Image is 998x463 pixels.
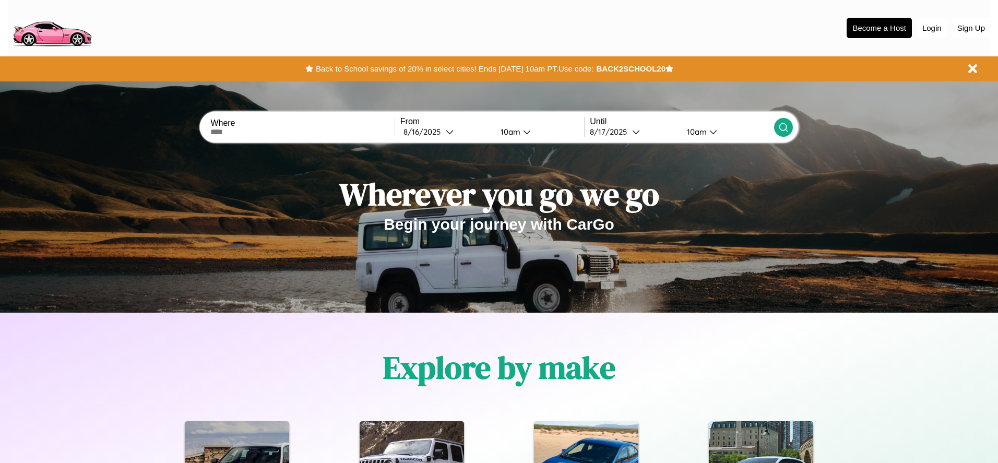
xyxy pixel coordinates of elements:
label: Until [590,117,774,126]
h1: Explore by make [383,346,615,389]
div: 10am [682,127,709,137]
div: 10am [495,127,523,137]
div: 8 / 16 / 2025 [403,127,446,137]
button: Become a Host [847,18,912,38]
b: BACK2SCHOOL20 [596,64,666,73]
button: Back to School savings of 20% in select cities! Ends [DATE] 10am PT.Use code: [313,62,596,76]
button: Login [917,18,947,38]
div: 8 / 17 / 2025 [590,127,632,137]
label: Where [210,118,394,128]
label: From [400,117,584,126]
button: Sign Up [952,18,990,38]
button: 10am [679,126,774,137]
button: 10am [492,126,584,137]
button: 8/16/2025 [400,126,492,137]
img: logo [8,5,96,49]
